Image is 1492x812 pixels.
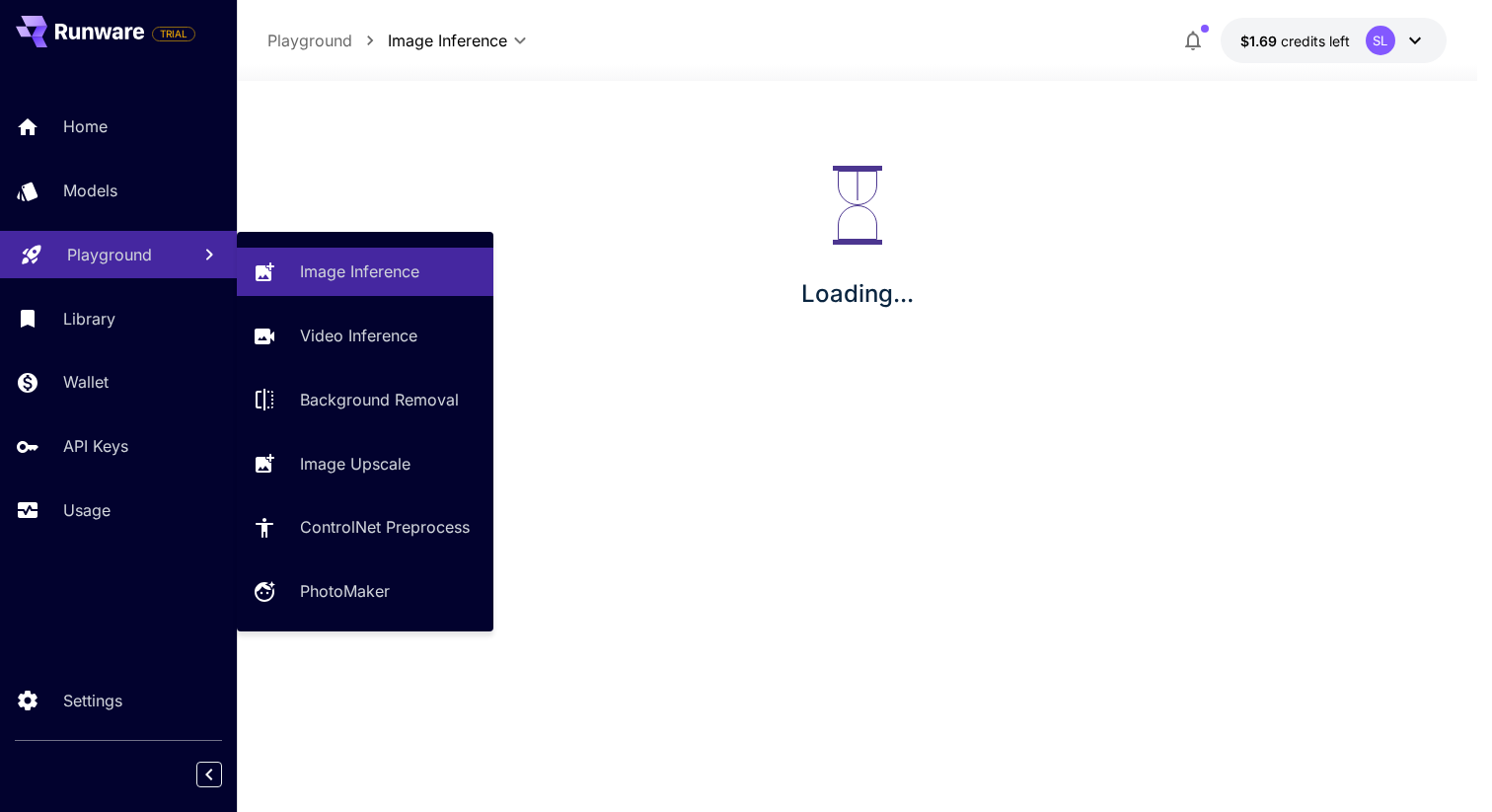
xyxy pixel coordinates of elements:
[300,388,459,411] p: Background Removal
[1221,18,1447,63] button: $1.6934
[300,452,410,476] p: Image Upscale
[67,243,152,266] p: Playground
[300,515,470,539] p: ControlNet Preprocess
[388,29,507,52] span: Image Inference
[1240,31,1350,51] div: $1.6934
[63,370,109,394] p: Wallet
[211,757,237,792] div: Collapse sidebar
[63,689,122,712] p: Settings
[153,27,194,41] span: TRIAL
[801,276,914,312] p: Loading...
[1366,26,1395,55] div: SL
[63,114,108,138] p: Home
[267,29,388,52] nav: breadcrumb
[63,434,128,458] p: API Keys
[300,324,417,347] p: Video Inference
[300,259,419,283] p: Image Inference
[237,312,493,360] a: Video Inference
[1281,33,1350,49] span: credits left
[237,248,493,296] a: Image Inference
[63,179,117,202] p: Models
[196,762,222,787] button: Collapse sidebar
[237,503,493,552] a: ControlNet Preprocess
[63,307,115,331] p: Library
[1240,33,1281,49] span: $1.69
[152,22,195,45] span: Add your payment card to enable full platform functionality.
[300,579,390,603] p: PhotoMaker
[237,567,493,616] a: PhotoMaker
[63,498,111,522] p: Usage
[267,29,352,52] p: Playground
[237,439,493,487] a: Image Upscale
[237,376,493,424] a: Background Removal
